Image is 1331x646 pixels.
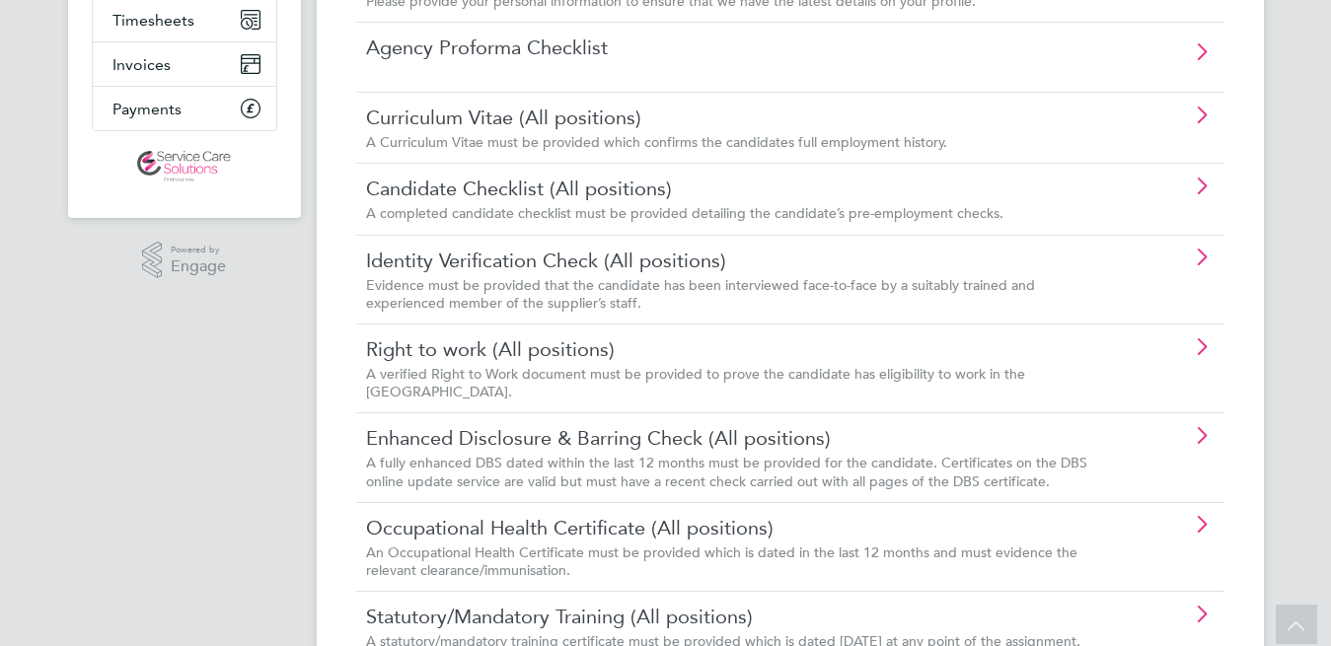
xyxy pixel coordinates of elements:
[171,242,226,258] span: Powered by
[366,543,1077,579] span: An Occupational Health Certificate must be provided which is dated in the last 12 months and must...
[366,105,1103,130] a: Curriculum Vitae (All positions)
[112,100,182,118] span: Payments
[171,258,226,275] span: Engage
[366,515,1103,540] a: Occupational Health Certificate (All positions)
[112,11,194,30] span: Timesheets
[366,35,1103,60] a: Agency Proforma Checklist
[112,55,171,74] span: Invoices
[142,242,226,279] a: Powered byEngage
[366,336,1103,362] a: Right to work (All positions)
[366,133,947,151] span: A Curriculum Vitae must be provided which confirms the candidates full employment history.
[366,248,1103,273] a: Identity Verification Check (All positions)
[93,87,276,130] a: Payments
[137,151,230,182] img: servicecare-logo-retina.png
[366,425,1103,451] a: Enhanced Disclosure & Barring Check (All positions)
[366,204,1003,222] span: A completed candidate checklist must be provided detailing the candidate’s pre-employment checks.
[93,42,276,86] a: Invoices
[366,454,1087,489] span: A fully enhanced DBS dated within the last 12 months must be provided for the candidate. Certific...
[366,604,1103,629] a: Statutory/Mandatory Training (All positions)
[366,276,1035,312] span: Evidence must be provided that the candidate has been interviewed face-to-face by a suitably trai...
[92,151,277,182] a: Go to home page
[366,176,1103,201] a: Candidate Checklist (All positions)
[366,365,1025,400] span: A verified Right to Work document must be provided to prove the candidate has eligibility to work...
